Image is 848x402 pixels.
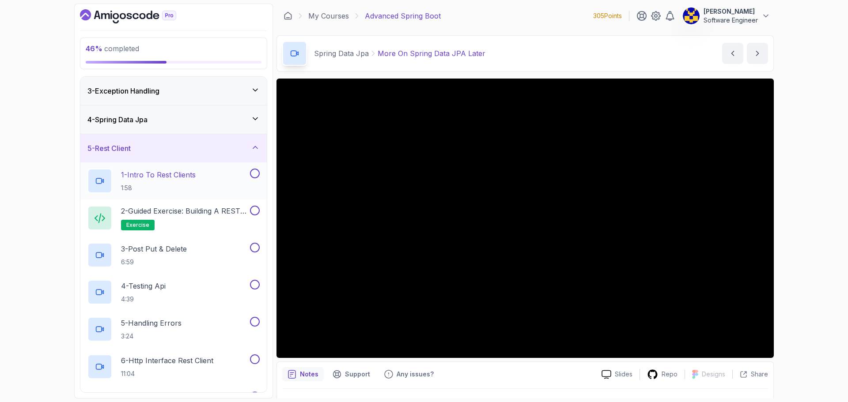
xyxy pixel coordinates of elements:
p: 4:39 [121,295,166,304]
h3: 4 - Spring Data Jpa [87,114,148,125]
p: 1:58 [121,184,196,192]
p: Advanced Spring Boot [365,11,441,21]
p: Slides [615,370,632,379]
p: Share [751,370,768,379]
p: 305 Points [593,11,622,20]
p: 4 - Testing Api [121,281,166,291]
a: Slides [594,370,640,379]
p: Spring Data Jpa [314,48,369,59]
a: My Courses [308,11,349,21]
p: 6:59 [121,258,187,267]
a: Dashboard [80,9,197,23]
p: [PERSON_NAME] [704,7,758,16]
p: Repo [662,370,678,379]
p: Designs [702,370,725,379]
p: 6 - Http Interface Rest Client [121,355,213,366]
a: Dashboard [284,11,292,20]
a: Repo [640,369,685,380]
button: 5-Handling Errors3:24 [87,317,260,342]
p: More On Spring Data JPA Later [378,48,485,59]
button: 6-Http Interface Rest Client11:04 [87,354,260,379]
button: Feedback button [379,367,439,381]
button: 3-Post Put & Delete6:59 [87,243,260,267]
p: 11:04 [121,369,213,378]
p: 3:24 [121,332,182,341]
p: Any issues? [397,370,434,379]
h3: 5 - Rest Client [87,143,131,154]
button: 5-Rest Client [80,134,267,162]
button: 2-Guided Exercise: Building a REST Clientexercise [87,206,260,230]
button: user profile image[PERSON_NAME]Software Engineer [682,7,770,25]
button: notes button [282,367,324,381]
p: Notes [300,370,318,379]
button: 4-Spring Data Jpa [80,105,267,134]
button: 1-Intro To Rest Clients1:58 [87,169,260,193]
p: 2 - Guided Exercise: Building a REST Client [121,206,248,216]
span: exercise [126,222,149,229]
p: Support [345,370,370,379]
img: user profile image [683,8,700,24]
p: 3 - Post Put & Delete [121,244,187,254]
p: 1 - Intro To Rest Clients [121,169,196,180]
p: Software Engineer [704,16,758,25]
button: Support button [327,367,375,381]
button: next content [747,43,768,64]
p: 5 - Handling Errors [121,318,182,328]
span: 46 % [86,44,102,53]
button: 3-Exception Handling [80,77,267,105]
iframe: 2 - More on Spring Data JPA [276,79,774,358]
span: completed [86,44,139,53]
h3: 3 - Exception Handling [87,86,159,96]
button: Share [732,370,768,379]
button: previous content [722,43,743,64]
button: 4-Testing Api4:39 [87,280,260,304]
